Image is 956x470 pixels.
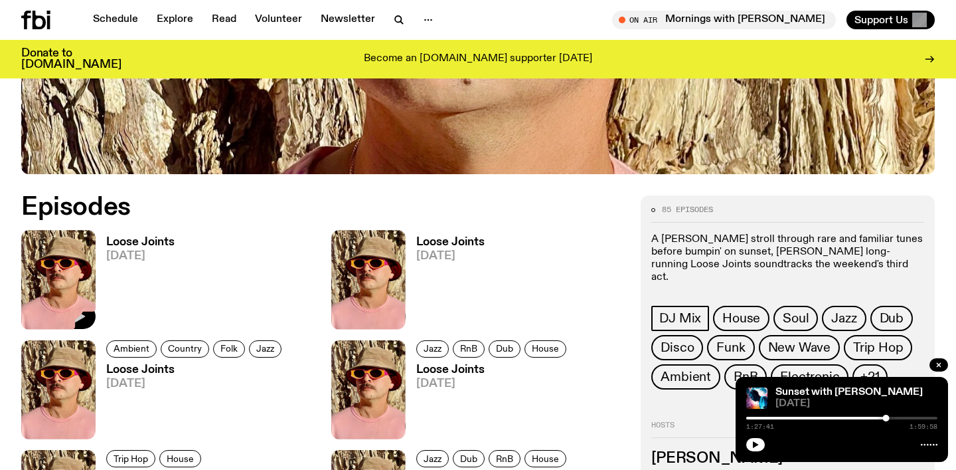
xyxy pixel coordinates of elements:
[424,453,441,463] span: Jazz
[453,340,485,358] a: RnB
[783,311,809,326] span: Soul
[846,11,935,29] button: Support Us
[416,237,485,248] h3: Loose Joints
[659,311,701,326] span: DJ Mix
[460,344,477,354] span: RnB
[416,450,449,467] a: Jazz
[424,344,441,354] span: Jazz
[831,311,856,326] span: Jazz
[106,237,175,248] h3: Loose Joints
[161,340,209,358] a: Country
[96,237,175,329] a: Loose Joints[DATE]
[364,53,592,65] p: Become an [DOMAIN_NAME] supporter [DATE]
[775,387,923,398] a: Sunset with [PERSON_NAME]
[651,451,924,466] h3: [PERSON_NAME]
[489,450,520,467] a: RnB
[159,450,201,467] a: House
[85,11,146,29] a: Schedule
[852,364,887,390] button: +21
[860,370,879,384] span: +21
[331,230,406,329] img: Tyson stands in front of a paperbark tree wearing orange sunglasses, a suede bucket hat and a pin...
[716,340,745,355] span: Funk
[114,344,149,354] span: Ambient
[910,423,937,430] span: 1:59:58
[768,340,831,355] span: New Wave
[114,453,148,463] span: Trip Hop
[844,335,912,360] a: Trip Hop
[661,370,711,384] span: Ambient
[106,340,157,358] a: Ambient
[21,195,625,219] h2: Episodes
[759,335,840,360] a: New Wave
[21,340,96,439] img: Tyson stands in front of a paperbark tree wearing orange sunglasses, a suede bucket hat and a pin...
[247,11,310,29] a: Volunteer
[651,335,703,360] a: Disco
[416,364,570,376] h3: Loose Joints
[460,453,477,463] span: Dub
[773,306,818,331] a: Soul
[713,306,769,331] a: House
[707,335,754,360] a: Funk
[213,340,245,358] a: Folk
[775,399,937,409] span: [DATE]
[746,388,767,409] img: Simon Caldwell stands side on, looking downwards. He has headphones on. Behind him is a brightly ...
[780,370,839,384] span: Electronic
[532,344,559,354] span: House
[204,11,244,29] a: Read
[651,364,720,390] a: Ambient
[734,370,757,384] span: RnB
[106,364,285,376] h3: Loose Joints
[249,340,281,358] a: Jazz
[651,421,924,437] h2: Hosts
[489,340,520,358] a: Dub
[453,450,485,467] a: Dub
[771,364,848,390] a: Electronic
[167,453,194,463] span: House
[149,11,201,29] a: Explore
[746,423,774,430] span: 1:27:41
[612,11,836,29] button: On AirMornings with [PERSON_NAME]
[651,233,924,285] p: A [PERSON_NAME] stroll through rare and familiar tunes before bumpin' on sunset, [PERSON_NAME] lo...
[853,340,903,355] span: Trip Hop
[416,251,485,262] span: [DATE]
[880,311,904,326] span: Dub
[21,230,96,329] img: Tyson stands in front of a paperbark tree wearing orange sunglasses, a suede bucket hat and a pin...
[21,48,121,70] h3: Donate to [DOMAIN_NAME]
[106,378,285,390] span: [DATE]
[313,11,383,29] a: Newsletter
[406,237,485,329] a: Loose Joints[DATE]
[96,364,285,439] a: Loose Joints[DATE]
[870,306,913,331] a: Dub
[524,450,566,467] a: House
[496,344,513,354] span: Dub
[106,251,175,262] span: [DATE]
[416,378,570,390] span: [DATE]
[220,344,238,354] span: Folk
[406,364,570,439] a: Loose Joints[DATE]
[256,344,274,354] span: Jazz
[724,364,767,390] a: RnB
[416,340,449,358] a: Jazz
[524,340,566,358] a: House
[854,14,908,26] span: Support Us
[496,453,513,463] span: RnB
[331,340,406,439] img: Tyson stands in front of a paperbark tree wearing orange sunglasses, a suede bucket hat and a pin...
[822,306,866,331] a: Jazz
[532,453,559,463] span: House
[661,340,694,355] span: Disco
[722,311,760,326] span: House
[662,206,713,213] span: 85 episodes
[168,344,202,354] span: Country
[651,306,709,331] a: DJ Mix
[106,450,155,467] a: Trip Hop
